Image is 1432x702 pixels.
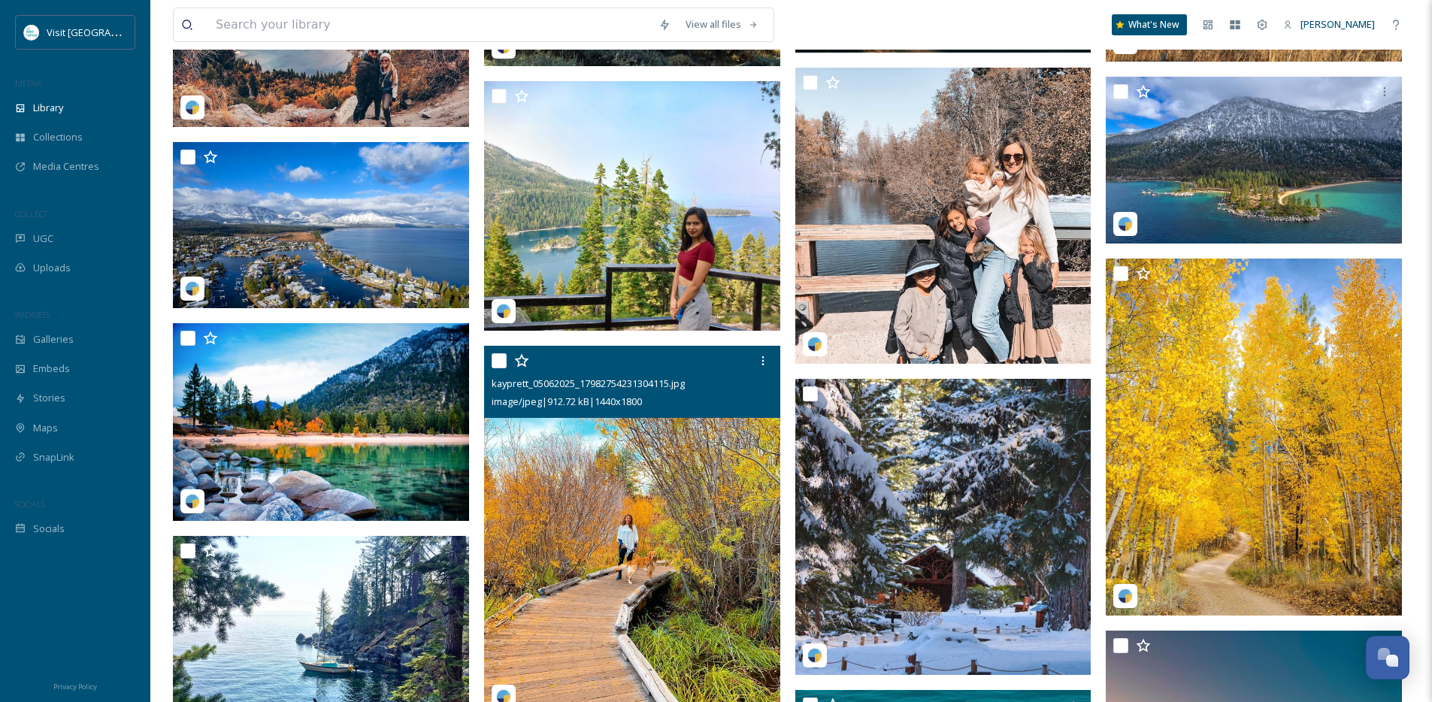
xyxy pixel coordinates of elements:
[1366,636,1409,679] button: Open Chat
[33,261,71,275] span: Uploads
[173,141,469,308] img: curtwalton_05062025_18044489924501585.jpg
[33,421,58,435] span: Maps
[33,130,83,144] span: Collections
[496,304,511,319] img: snapsea-logo.png
[33,159,99,174] span: Media Centres
[1118,216,1133,231] img: snapsea-logo.png
[24,25,39,40] img: download.jpeg
[185,281,200,296] img: snapsea-logo.png
[53,676,97,694] a: Privacy Policy
[33,101,63,115] span: Library
[484,81,780,331] img: the.fallen_leaf_05312025_6dd5cf6a-ee19-19a0-6e85-f8d0a0e5061b.jpg
[678,10,766,39] a: View all files
[807,648,822,663] img: snapsea-logo.png
[33,231,53,246] span: UGC
[33,450,74,464] span: SnapLink
[33,332,74,346] span: Galleries
[492,377,685,390] span: kayprett_05062025_17982754231304115.jpg
[807,337,822,352] img: snapsea-logo.png
[795,379,1091,675] img: tallachistoricsite_05062025_17882527213867831.jpg
[1112,14,1187,35] a: What's New
[1106,259,1402,615] img: suuper01_05062025_17976435361759394.jpg
[1118,589,1133,604] img: snapsea-logo.png
[33,391,65,405] span: Stories
[33,522,65,536] span: Socials
[15,309,50,320] span: WIDGETS
[173,323,469,521] img: tahoebeachski_05062025_1895956994718528243_7806764924.jpg
[15,77,41,89] span: MEDIA
[15,498,45,510] span: SOCIALS
[33,362,70,376] span: Embeds
[208,8,651,41] input: Search your library
[492,395,642,408] span: image/jpeg | 912.72 kB | 1440 x 1800
[185,100,200,115] img: snapsea-logo.png
[15,208,47,219] span: COLLECT
[1300,17,1375,31] span: [PERSON_NAME]
[795,68,1091,364] img: consciouslycleanandfree_05062025_18088891300105340.jpg
[47,25,163,39] span: Visit [GEOGRAPHIC_DATA]
[185,494,200,509] img: snapsea-logo.png
[53,682,97,691] span: Privacy Policy
[1276,10,1382,39] a: [PERSON_NAME]
[1106,77,1402,244] img: curtwalton_05062025_18044489924501585.jpg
